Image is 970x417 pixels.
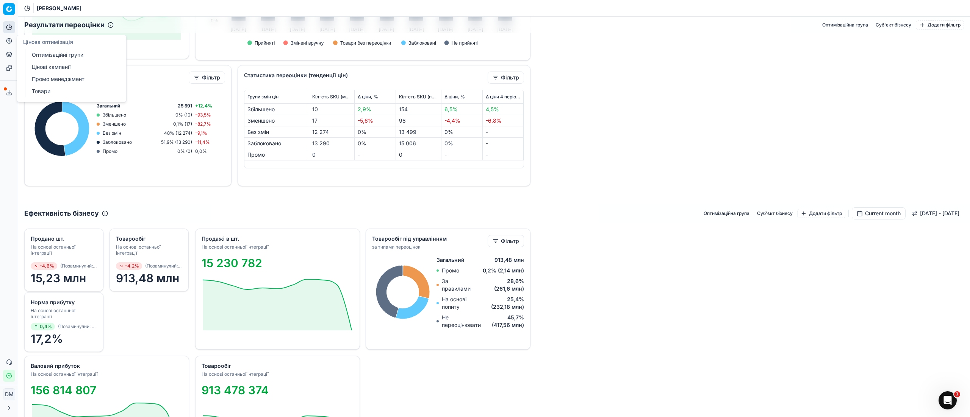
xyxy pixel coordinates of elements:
div: На основі останньої інтеграції [31,244,95,256]
div: Продано шт. [31,235,95,243]
span: 1 [954,391,960,397]
span: 17,2% [31,332,97,345]
button: Фільтр [488,235,524,247]
td: 13 499 [396,126,441,138]
span: 913 478 374 [202,383,269,397]
span: Кіл-сть SKU (позаминула переоц.) [399,94,438,100]
button: [DATE] - [DATE] [907,207,964,219]
button: Додати фільтр [916,20,964,30]
text: Не прийняті [452,40,479,46]
a: Цінові кампанії [29,62,117,72]
div: Загальний [97,103,138,109]
td: - [483,138,524,149]
span: -6,8% [486,117,502,124]
button: Фільтр [189,72,225,84]
div: Валовий прибуток [31,362,181,370]
p: Збільшено [103,112,126,118]
td: 0 [309,149,355,160]
div: Норма прибутку [31,299,95,306]
button: Current month [852,207,906,219]
div: 48% ( 12 274 ) [140,130,192,136]
span: ( Позаминулий : 15,97 млн ) [60,263,97,269]
span: ( Позаминулий : 953,64 млн ) [145,263,182,269]
text: Прийняті [255,40,275,46]
td: Збільшено [244,104,309,115]
td: - [441,149,482,160]
span: -5,6% [358,117,373,124]
span: 45,7% (417,56 млн) [481,314,524,329]
td: 15 006 [396,138,441,149]
span: 0% [358,140,366,146]
button: Додати фільтр [797,209,845,218]
span: 0,0% [195,148,207,154]
span: -9,1% [195,130,207,136]
div: На основі останньої інтеграції [116,244,181,256]
div: Товарообіг [116,235,181,243]
p: Промо [442,267,459,274]
div: 51,9% ( 13 290 ) [140,139,192,145]
td: 12 274 [309,126,355,138]
a: Оптимізаційні групи [29,50,117,60]
button: Суб'єкт бізнесу [873,20,914,30]
span: -11,4% [195,139,210,145]
a: Промо менеджмент [29,74,117,84]
p: Заблоковано [103,139,132,145]
span: DM [3,389,15,400]
p: За правилами [442,277,477,293]
span: Загальний [436,256,465,264]
td: - [483,149,524,160]
div: Статистика переоцінки (тенденції цін) [244,72,486,79]
span: [PERSON_NAME] [37,5,81,12]
text: Заблоковані [408,40,436,46]
div: за типами переоцінок [372,244,486,250]
span: Цінова оптимізація [23,39,73,45]
span: 0% [444,129,453,135]
td: - [483,126,524,138]
iframe: Intercom live chat [939,391,957,409]
td: Промо [244,149,309,160]
p: На основі попиту [442,296,479,311]
div: 0% ( 0 ) [140,148,192,154]
text: Змінені вручну [291,40,324,46]
td: 10 [309,104,355,115]
td: Заблоковано [244,138,309,149]
span: Δ ціни, % [358,94,378,100]
span: ( Позаминулий : 16,7% ) [58,324,97,330]
span: Δ ціни, % [444,94,465,100]
td: 17 [309,115,355,126]
span: 156 814 807 [31,383,96,397]
td: 0 [396,149,441,160]
span: 0% [444,140,453,146]
div: На основі останньої інтеграції [31,371,181,377]
span: Кіл-сть SKU (минула переоц.) [312,94,351,100]
span: 15,23 млн [31,271,97,285]
span: 2,9% [358,106,371,112]
span: 15 230 782 [202,256,262,270]
span: -82,7% [195,121,211,127]
button: Оптимізаційна група [819,20,871,30]
p: Зменшено [103,121,126,127]
span: 0,4% [31,323,55,330]
td: Зменшено [244,115,309,126]
span: -4,6% [31,262,57,270]
span: 913,48 млн [116,271,182,285]
button: Суб'єкт бізнесу [754,209,796,218]
button: Оптимізаційна група [701,209,753,218]
span: -4,4% [444,117,460,124]
span: 0% [358,129,366,135]
div: На основі останньої інтеграції [31,308,95,320]
td: - [355,149,396,160]
button: Фільтр [488,72,524,84]
span: -93,5% [195,112,211,118]
div: 0,1% ( 17 ) [140,121,192,127]
td: 98 [396,115,441,126]
p: Без змін [103,130,121,136]
div: Продажі в шт. [202,235,352,243]
div: Товарообіг під управлінням [372,235,486,243]
td: Без змін [244,126,309,138]
button: DM [3,388,15,400]
h2: Ефективність бізнесу [24,208,99,219]
a: Товари [29,86,117,96]
div: На основі останньої інтеграції [202,371,352,377]
span: Групи змін цін [247,94,278,100]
